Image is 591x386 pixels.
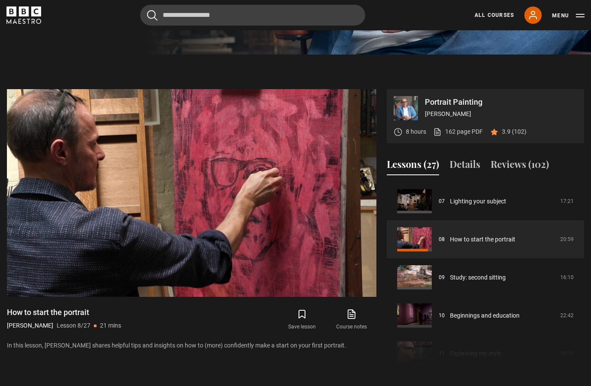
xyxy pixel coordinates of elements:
p: Lesson 8/27 [57,321,90,330]
input: Search [140,5,365,26]
a: Lighting your subject [450,197,506,206]
button: Toggle navigation [552,11,585,20]
h1: How to start the portrait [7,307,121,318]
p: 3.9 (102) [502,127,527,136]
button: Lessons (27) [387,157,439,175]
button: Details [450,157,480,175]
video-js: Video Player [7,89,376,297]
svg: BBC Maestro [6,6,41,24]
p: [PERSON_NAME] [7,321,53,330]
a: Beginnings and education [450,311,520,320]
a: How to start the portrait [450,235,515,244]
a: All Courses [475,11,514,19]
button: Save lesson [277,307,327,332]
a: Course notes [327,307,376,332]
p: In this lesson, [PERSON_NAME] shares helpful tips and insights on how to (more) confidently make ... [7,341,376,350]
p: [PERSON_NAME] [425,109,577,119]
a: 162 page PDF [433,127,483,136]
a: Study: second sitting [450,273,506,282]
p: 8 hours [406,127,426,136]
button: Reviews (102) [491,157,549,175]
p: 21 mins [100,321,121,330]
button: Submit the search query [147,10,157,21]
p: Portrait Painting [425,98,577,106]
